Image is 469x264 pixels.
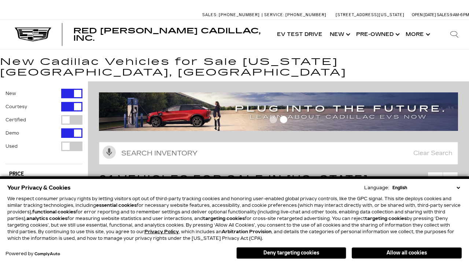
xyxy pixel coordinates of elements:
[222,229,272,234] strong: Arbitration Provision
[7,183,71,193] span: Your Privacy & Cookies
[26,216,67,221] strong: analytics cookies
[5,252,60,256] div: Powered by
[219,12,260,17] span: [PHONE_NUMBER]
[365,216,407,221] strong: targeting cookies
[437,12,450,17] span: Sales:
[326,20,352,49] a: New
[203,216,245,221] strong: targeting cookies
[412,12,436,17] span: Open [DATE]
[144,229,179,234] a: Privacy Policy
[5,89,82,164] div: Filter by Vehicle Type
[352,20,402,49] a: Pre-Owned
[280,116,287,123] span: Go to slide 2
[32,209,76,214] strong: functional cookies
[15,27,51,41] img: Cadillac Dark Logo with Cadillac White Text
[202,13,262,17] a: Sales: [PHONE_NUMBER]
[5,129,19,137] label: Demo
[236,247,346,259] button: Deny targeting cookies
[270,116,277,123] span: Go to slide 1
[73,27,266,42] a: Red [PERSON_NAME] Cadillac, Inc.
[99,142,458,165] input: Search Inventory
[352,247,462,258] button: Allow all cookies
[96,203,137,208] strong: essential cookies
[273,20,326,49] a: EV Test Drive
[5,116,26,124] label: Certified
[99,92,458,131] img: ev-blog-post-banners4
[9,171,79,177] h5: Price
[5,90,16,97] label: New
[336,12,405,17] a: [STREET_ADDRESS][US_STATE]
[391,184,462,191] select: Language Select
[262,13,328,17] a: Service: [PHONE_NUMBER]
[34,252,60,256] a: ComplyAuto
[202,12,218,17] span: Sales:
[5,143,18,150] label: Used
[103,146,116,159] svg: Click to toggle on voice search
[99,173,404,201] span: 91 Vehicles for Sale in [US_STATE][GEOGRAPHIC_DATA], [GEOGRAPHIC_DATA]
[450,12,469,17] span: 9 AM-6 PM
[73,26,261,43] span: Red [PERSON_NAME] Cadillac, Inc.
[285,12,326,17] span: [PHONE_NUMBER]
[5,103,27,110] label: Courtesy
[7,195,462,242] p: We respect consumer privacy rights by letting visitors opt out of third-party tracking cookies an...
[364,186,389,190] div: Language:
[402,20,432,49] button: More
[264,12,284,17] span: Service:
